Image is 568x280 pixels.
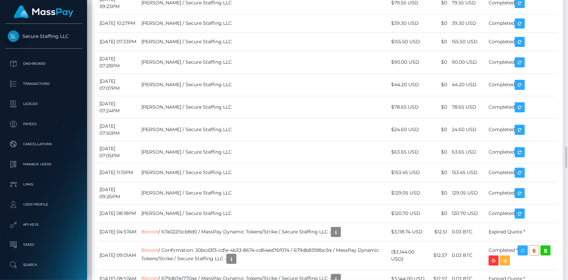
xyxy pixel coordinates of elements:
td: 24.60 USD [449,118,486,141]
td: Completed [486,118,558,141]
a: Cancellations [5,136,82,153]
td: [PERSON_NAME] / Secure Staffing LLC [139,204,389,223]
td: $155.50 USD [389,33,429,51]
td: Expired Quote * [486,223,558,241]
td: [DATE] 07:28PM [97,51,139,73]
td: [PERSON_NAME] / Secure Staffing LLC [139,33,389,51]
td: $12.51 [429,223,449,241]
td: [PERSON_NAME] / Secure Staffing LLC [139,163,389,182]
td: $44.20 USD [389,73,429,96]
td: $120.70 USD [389,204,429,223]
td: / Confirmation: 30bcd3f3-cd1e-4b33-8674-cd64ed76f074 / 679db8398bc9a / MassPay Dynamic Tokens/Str... [139,241,389,270]
td: Completed [486,204,558,223]
td: [PERSON_NAME] / Secure Staffing LLC [139,51,389,73]
td: $78.65 USD [389,96,429,118]
a: Bitcoin [141,247,158,253]
a: Links [5,176,82,193]
a: Dashboard [5,55,82,72]
p: Ledger [8,99,79,109]
a: Bitcoin [141,228,158,234]
td: [PERSON_NAME] / Secure Staffing LLC [139,96,389,118]
td: ($3,144.00 USD) [389,241,429,270]
td: Completed [486,182,558,204]
td: $0 [429,182,449,204]
td: Completed * [486,241,558,270]
td: $90.00 USD [389,51,429,73]
td: [DATE] 11:15PM [97,163,139,182]
td: $3,118.74 USD [389,223,429,241]
a: Payees [5,116,82,132]
td: $0 [429,118,449,141]
p: Search [8,260,79,270]
p: User Profile [8,200,79,210]
p: Payees [8,119,79,129]
td: [DATE] 09:26PM [97,182,139,204]
td: $0 [429,141,449,163]
p: Taxes [8,240,79,250]
td: [PERSON_NAME] / Secure Staffing LLC [139,182,389,204]
p: Links [8,179,79,189]
td: Completed [486,96,558,118]
td: 0.03 BTC [449,241,486,270]
td: Completed [486,73,558,96]
td: $0 [429,204,449,223]
td: 44.20 USD [449,73,486,96]
td: [DATE] 10:27PM [97,14,139,33]
a: Taxes [5,236,82,253]
td: $0 [429,73,449,96]
td: 63.65 USD [449,141,486,163]
a: Transactions [5,75,82,92]
td: [DATE] 07:24PM [97,96,139,118]
p: Transactions [8,79,79,89]
a: API Keys [5,216,82,233]
td: 129.05 USD [449,182,486,204]
td: [PERSON_NAME] / Secure Staffing LLC [139,141,389,163]
td: $0 [429,33,449,51]
td: $129.05 USD [389,182,429,204]
td: 155.50 USD [449,33,486,51]
p: Cancellations [8,139,79,149]
a: Manage Users [5,156,82,173]
td: [DATE] 08:18PM [97,204,139,223]
td: $0 [429,14,449,33]
a: User Profile [5,196,82,213]
td: Completed [486,33,558,51]
td: [DATE] 07:50PM [97,118,139,141]
img: Secure Staffing LLC [8,31,19,42]
td: [DATE] 09:01AM [97,241,139,270]
td: $153.45 USD [389,163,429,182]
td: [DATE] 04:57AM [97,223,139,241]
p: Manage Users [8,159,79,169]
td: $0 [429,96,449,118]
td: Completed [486,163,558,182]
td: Completed [486,51,558,73]
td: [DATE] 07:05PM [97,141,139,163]
p: API Keys [8,220,79,230]
td: $39.30 USD [389,14,429,33]
img: MassPay Logo [14,5,73,18]
span: Secure Staffing LLC [5,33,82,39]
td: [PERSON_NAME] / Secure Staffing LLC [139,14,389,33]
td: 0.03 BTC [449,223,486,241]
a: Search [5,257,82,273]
td: $0 [429,51,449,73]
td: 39.30 USD [449,14,486,33]
p: Dashboard [8,59,79,69]
td: $12.57 [429,241,449,270]
td: [DATE] 07:07PM [97,73,139,96]
td: $24.60 USD [389,118,429,141]
td: [DATE] 07:33PM [97,33,139,51]
td: / 67a02215cb8d0 / MassPay Dynamic Tokens/Strike / Secure Staffing LLC - [139,223,389,241]
td: Completed [486,14,558,33]
td: 153.45 USD [449,163,486,182]
a: Ledger [5,96,82,112]
td: $63.65 USD [389,141,429,163]
td: 120.70 USD [449,204,486,223]
td: [PERSON_NAME] / Secure Staffing LLC [139,73,389,96]
td: 90.00 USD [449,51,486,73]
td: 78.65 USD [449,96,486,118]
td: $0 [429,163,449,182]
td: Completed [486,141,558,163]
td: [PERSON_NAME] / Secure Staffing LLC [139,118,389,141]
